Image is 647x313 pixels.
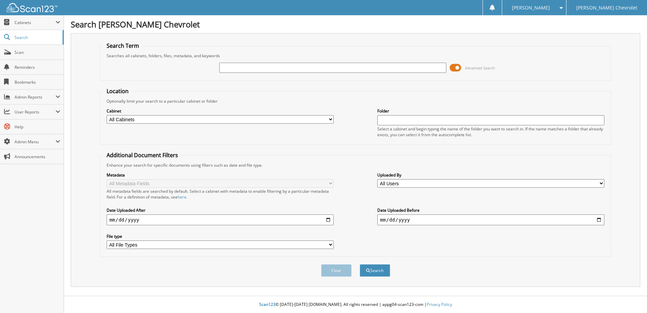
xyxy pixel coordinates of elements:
span: [PERSON_NAME] [512,6,550,10]
button: Clear [321,264,352,277]
span: Bookmarks [15,79,60,85]
span: Admin Reports [15,94,55,100]
span: Cabinets [15,20,55,25]
span: User Reports [15,109,55,115]
span: [PERSON_NAME] Chevrolet [576,6,637,10]
button: Search [360,264,390,277]
img: scan123-logo-white.svg [7,3,58,12]
input: end [377,214,604,225]
div: All metadata fields are searched by default. Select a cabinet with metadata to enable filtering b... [107,188,334,200]
div: Select a cabinet and begin typing the name of the folder you want to search in. If the name match... [377,126,604,138]
h1: Search [PERSON_NAME] Chevrolet [71,19,640,30]
div: Enhance your search for specific documents using filters such as date and file type. [103,162,608,168]
span: Search [15,35,59,40]
span: Scan123 [259,301,275,307]
legend: Additional Document Filters [103,151,181,159]
label: Cabinet [107,108,334,114]
legend: Location [103,87,132,95]
a: Privacy Policy [427,301,452,307]
span: Admin Menu [15,139,55,145]
a: here [178,194,186,200]
legend: Search Term [103,42,142,49]
div: © [DATE]-[DATE] [DOMAIN_NAME]. All rights reserved | appg04-scan123-com | [64,296,647,313]
div: Searches all cabinets, folders, files, metadata, and keywords [103,53,608,59]
label: Date Uploaded After [107,207,334,213]
label: Metadata [107,172,334,178]
input: start [107,214,334,225]
label: Folder [377,108,604,114]
span: Help [15,124,60,130]
span: Scan [15,49,60,55]
span: Advanced Search [465,65,495,70]
span: Announcements [15,154,60,160]
label: File type [107,233,334,239]
label: Uploaded By [377,172,604,178]
label: Date Uploaded Before [377,207,604,213]
span: Reminders [15,64,60,70]
div: Optionally limit your search to a particular cabinet or folder [103,98,608,104]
